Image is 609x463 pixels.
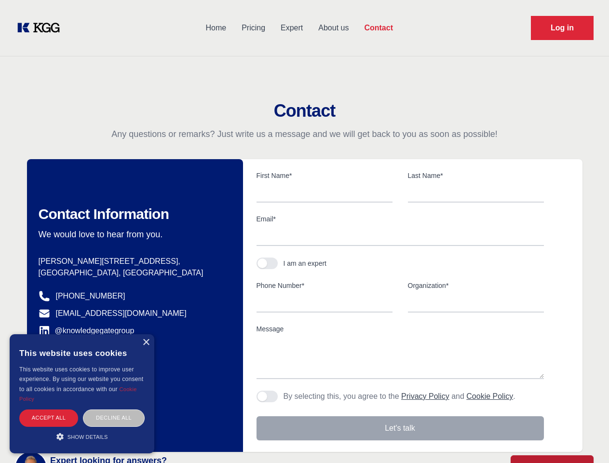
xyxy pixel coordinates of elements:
a: Request Demo [531,16,594,40]
div: This website uses cookies [19,341,145,365]
p: [PERSON_NAME][STREET_ADDRESS], [39,256,228,267]
iframe: Chat Widget [561,417,609,463]
a: [EMAIL_ADDRESS][DOMAIN_NAME] [56,308,187,319]
div: Show details [19,432,145,441]
a: Contact [356,15,401,41]
button: Let's talk [257,416,544,440]
p: [GEOGRAPHIC_DATA], [GEOGRAPHIC_DATA] [39,267,228,279]
label: Message [257,324,544,334]
div: Decline all [83,409,145,426]
label: Organization* [408,281,544,290]
a: Cookie Policy [19,386,137,402]
h2: Contact Information [39,205,228,223]
label: First Name* [257,171,392,180]
div: Close [142,339,149,346]
a: KOL Knowledge Platform: Talk to Key External Experts (KEE) [15,20,68,36]
span: Show details [68,434,108,440]
a: Pricing [234,15,273,41]
a: About us [311,15,356,41]
label: Email* [257,214,544,224]
a: Cookie Policy [466,392,513,400]
div: I am an expert [284,259,327,268]
a: Privacy Policy [401,392,449,400]
p: Any questions or remarks? Just write us a message and we will get back to you as soon as possible! [12,128,597,140]
span: This website uses cookies to improve user experience. By using our website you consent to all coo... [19,366,143,393]
a: Expert [273,15,311,41]
h2: Contact [12,101,597,121]
a: [PHONE_NUMBER] [56,290,125,302]
div: Accept all [19,409,78,426]
label: Last Name* [408,171,544,180]
a: Home [198,15,234,41]
p: We would love to hear from you. [39,229,228,240]
label: Phone Number* [257,281,392,290]
p: By selecting this, you agree to the and . [284,391,515,402]
a: @knowledgegategroup [39,325,135,337]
